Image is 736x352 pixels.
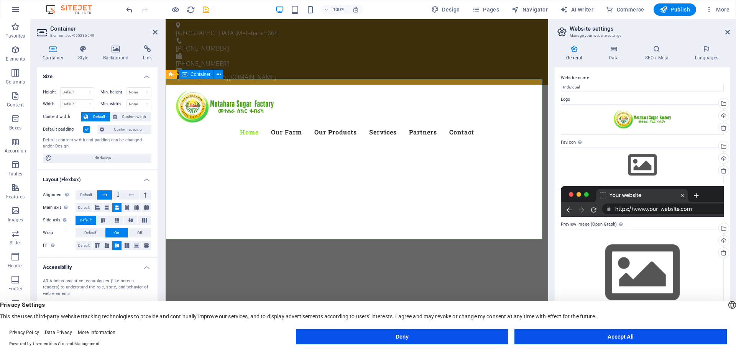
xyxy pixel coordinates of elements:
label: Fill [43,241,76,250]
span: Navigator [511,6,548,13]
h4: Languages [683,45,730,61]
span: Commerce [606,6,644,13]
label: Logo [561,95,724,104]
span: More [705,6,729,13]
button: Publish [654,3,696,16]
span: Custom spacing [107,125,149,134]
p: Content [7,102,24,108]
span: Default [78,203,90,212]
i: Reload page [186,5,195,14]
label: Width [43,102,60,106]
div: MSFNEW-FQ-f8DpsZlusE9z0DLJqZw.ico [561,104,724,135]
h3: Manage your website settings [570,32,715,39]
input: Name... [561,83,724,92]
p: Footer [8,286,22,292]
span: Default [90,112,108,121]
h4: Layout (Flexbox) [37,170,158,184]
h3: Element #ed-995236549 [50,32,142,39]
button: Default [76,203,92,212]
div: ARIA helps assistive technologies (like screen readers) to understand the role, state, and behavi... [43,278,151,297]
span: Container [191,72,210,77]
p: Tables [8,171,22,177]
div: Default content width and padding can be changed under Design. [43,137,151,150]
label: Favicon [561,138,724,147]
p: Favorites [5,33,25,39]
button: More [702,3,733,16]
button: On [105,228,128,237]
h2: Container [50,25,158,32]
div: Select files from the file manager, stock photos, or upload file(s) [561,229,724,317]
label: Alignment [43,190,76,200]
span: Default [84,228,96,237]
span: Default [78,241,90,250]
span: Role [43,300,59,309]
p: Boxes [9,125,22,131]
h4: Background [97,45,138,61]
p: Header [8,263,23,269]
button: undo [125,5,134,14]
label: Main axis [43,203,76,212]
button: Default [76,228,105,237]
label: Min. width [100,102,127,106]
label: Default padding [43,125,83,134]
label: Content width [43,112,81,121]
h4: General [555,45,597,61]
span: AI Writer [560,6,593,13]
h2: Website settings [570,25,730,32]
img: Editor Logo [44,5,102,14]
div: Design (Ctrl+Alt+Y) [428,3,463,16]
button: Design [428,3,463,16]
label: Side axis [43,216,76,225]
label: Min. height [100,90,127,94]
span: Publish [660,6,690,13]
span: Pages [472,6,499,13]
span: Custom width [120,112,149,121]
button: 100% [321,5,348,14]
span: Default [80,216,92,225]
h4: SEO / Meta [633,45,683,61]
button: Off [128,228,151,237]
h4: Size [37,67,158,81]
button: Default [81,112,110,121]
p: Elements [6,56,25,62]
p: Slider [10,240,21,246]
label: Preview Image (Open Graph) [561,220,724,229]
button: Default [76,241,92,250]
h6: 100% [332,5,345,14]
p: Features [6,194,25,200]
button: Default [76,216,96,225]
p: Accordion [5,148,26,154]
button: Navigator [508,3,551,16]
label: Website name [561,74,724,83]
button: Pages [469,3,502,16]
button: Edit design [43,154,151,163]
button: Click here to leave preview mode and continue editing [171,5,180,14]
span: Edit design [54,154,149,163]
button: AI Writer [557,3,596,16]
p: Columns [6,79,25,85]
span: Default [80,190,92,200]
h4: Data [597,45,633,61]
p: Images [8,217,23,223]
i: Save (Ctrl+S) [202,5,210,14]
i: On resize automatically adjust zoom level to fit chosen device. [352,6,359,13]
h4: Link [137,45,158,61]
span: Design [431,6,460,13]
h4: Accessibility [37,258,158,272]
label: Wrap [43,228,76,237]
span: Off [137,228,142,237]
span: On [114,228,119,237]
button: Custom width [110,112,151,121]
div: Select files from the file manager, stock photos, or upload file(s) [561,147,724,183]
button: Default [76,190,97,200]
h4: Container [37,45,72,61]
button: Custom spacing [97,125,151,134]
button: reload [186,5,195,14]
h4: Style [72,45,97,61]
button: save [201,5,210,14]
label: Height [43,90,60,94]
button: Commerce [603,3,647,16]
